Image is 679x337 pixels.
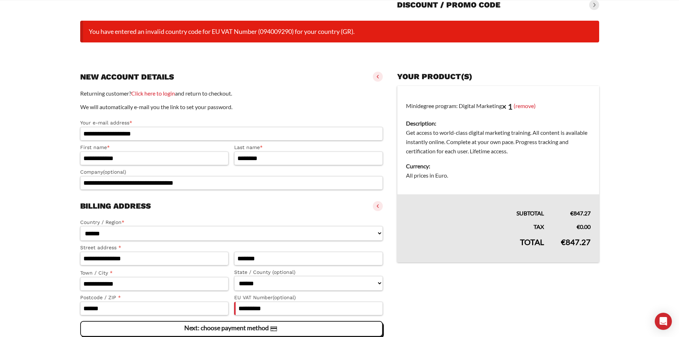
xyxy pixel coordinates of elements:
span: (optional) [273,295,296,300]
div: Open Intercom Messenger [655,313,672,330]
span: (optional) [272,269,295,275]
a: (remove) [514,102,536,109]
label: Country / Region [80,218,383,226]
h3: Billing address [80,201,151,211]
td: Minidegree program: Digital Marketing [397,86,599,194]
label: First name [80,143,229,152]
dd: All prices in Euro. [406,171,590,180]
span: (optional) [103,169,126,175]
h3: New account details [80,72,174,82]
dt: Description: [406,119,590,128]
label: EU VAT Number [234,293,383,302]
strong: × 1 [502,102,513,111]
th: Tax [397,218,552,231]
a: Click here to login [131,90,175,97]
li: You have entered an invalid country code for EU VAT Number (094009290) for your country (GR). [80,21,599,42]
bdi: 847.27 [570,210,591,216]
p: We will automatically e-mail you the link to set your password. [80,102,383,112]
th: Total [397,231,552,263]
label: Town / City [80,269,229,277]
span: € [561,237,566,247]
label: Last name [234,143,383,152]
label: Street address [80,244,229,252]
label: Company [80,168,383,176]
label: Your e-mail address [80,119,383,127]
span: € [570,210,573,216]
th: Subtotal [397,194,552,218]
p: Returning customer? and return to checkout. [80,89,383,98]
dd: Get access to world-class digital marketing training. All content is available instantly online. ... [406,128,590,156]
span: € [577,223,580,230]
dt: Currency: [406,162,590,171]
bdi: 847.27 [561,237,591,247]
bdi: 0.00 [577,223,591,230]
vaadin-button: Next: choose payment method [80,321,383,337]
label: Postcode / ZIP [80,293,229,302]
label: State / County [234,268,383,276]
